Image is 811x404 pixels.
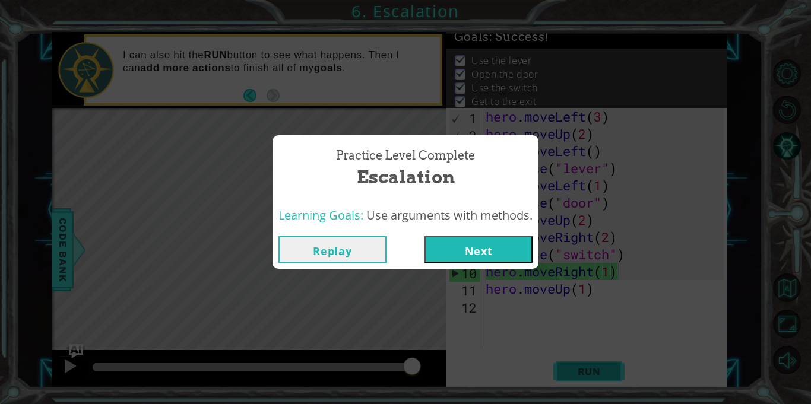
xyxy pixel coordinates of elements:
[357,164,455,190] span: Escalation
[278,236,387,263] button: Replay
[336,147,475,164] span: Practice Level Complete
[366,207,533,223] span: Use arguments with methods.
[424,236,533,263] button: Next
[278,207,363,223] span: Learning Goals:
